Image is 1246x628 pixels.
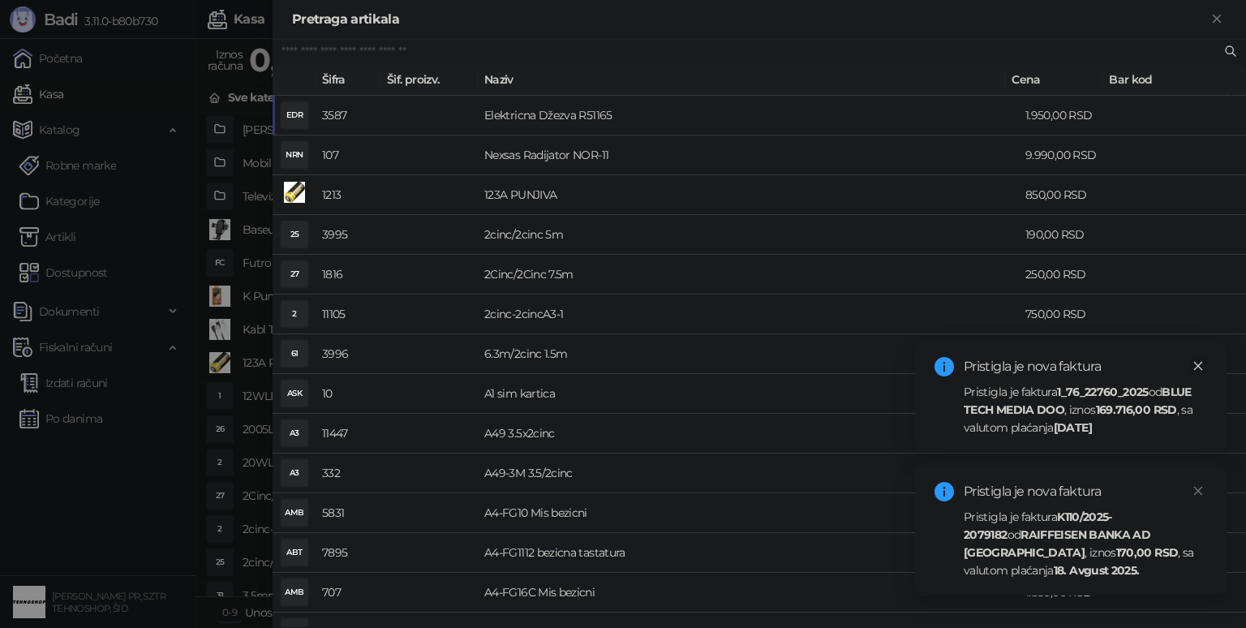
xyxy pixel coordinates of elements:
[316,414,380,454] td: 11447
[316,175,380,215] td: 1213
[281,102,307,128] div: EDR
[1189,357,1207,375] a: Close
[281,540,307,566] div: ABT
[316,215,380,255] td: 3995
[1189,482,1207,500] a: Close
[281,341,307,367] div: 61
[934,357,954,376] span: info-circle
[316,135,380,175] td: 107
[1116,545,1179,560] strong: 170,00 RSD
[1102,64,1232,96] th: Bar kod
[281,460,307,486] div: A3
[478,215,1019,255] td: 2cinc/2cinc 5m
[1019,334,1116,374] td: 190,00 RSD
[316,493,380,533] td: 5831
[478,573,1019,613] td: A4-FG16C Mis bezicni
[316,255,380,295] td: 1816
[478,175,1019,215] td: 123A PUNJIVA
[316,374,380,414] td: 10
[1192,485,1204,497] span: close
[281,301,307,327] div: 2
[316,96,380,135] td: 3587
[281,222,307,247] div: 25
[1019,255,1116,295] td: 250,00 RSD
[380,64,478,96] th: Šif. proizv.
[281,261,307,287] div: 27
[1019,175,1116,215] td: 850,00 RSD
[1054,563,1140,578] strong: 18. Avgust 2025.
[316,64,380,96] th: Šifra
[478,414,1019,454] td: A49 3.5x2cinc
[281,500,307,526] div: AMB
[1057,385,1148,399] strong: 1_76_22760_2025
[292,10,1207,29] div: Pretraga artikala
[1019,215,1116,255] td: 190,00 RSD
[478,334,1019,374] td: 6.3m/2cinc 1.5m
[1096,402,1177,417] strong: 169.716,00 RSD
[1019,295,1116,334] td: 750,00 RSD
[964,357,1207,376] div: Pristigla je nova faktura
[1207,10,1227,29] button: Zatvori
[316,295,380,334] td: 11105
[1005,64,1102,96] th: Cena
[316,573,380,613] td: 707
[281,381,307,406] div: ASK
[478,96,1019,135] td: Elektricna Džezva R51165
[281,579,307,605] div: AMB
[478,374,1019,414] td: A1 sim kartica
[964,385,1192,417] strong: BLUE TECH MEDIA DOO
[964,482,1207,501] div: Pristigla je nova faktura
[1019,96,1116,135] td: 1.950,00 RSD
[1054,420,1092,435] strong: [DATE]
[316,533,380,573] td: 7895
[478,493,1019,533] td: A4-FG10 Mis bezicni
[281,420,307,446] div: A3
[478,454,1019,493] td: A49-3M 3.5/2cinc
[478,135,1019,175] td: Nexsas Radijator NOR-11
[478,533,1019,573] td: A4-FG1112 bezicna tastatura
[964,383,1207,437] div: Pristigla je faktura od , iznos , sa valutom plaćanja
[1192,360,1204,372] span: close
[316,334,380,374] td: 3996
[964,510,1112,542] strong: K110/2025-2079182
[964,508,1207,579] div: Pristigla je faktura od , iznos , sa valutom plaćanja
[281,142,307,168] div: NRN
[478,255,1019,295] td: 2Cinc/2Cinc 7.5m
[478,64,1005,96] th: Naziv
[934,482,954,501] span: info-circle
[964,527,1150,560] strong: RAIFFEISEN BANKA AD [GEOGRAPHIC_DATA]
[1019,135,1116,175] td: 9.990,00 RSD
[316,454,380,493] td: 332
[478,295,1019,334] td: 2cinc-2cincA3-1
